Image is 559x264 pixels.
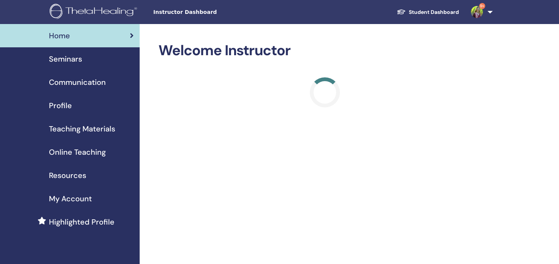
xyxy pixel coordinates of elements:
span: Highlighted Profile [49,216,114,228]
img: logo.png [50,4,140,21]
span: Home [49,30,70,41]
span: Instructor Dashboard [153,8,266,16]
span: 9+ [479,3,485,9]
span: My Account [49,193,92,204]
span: Resources [49,170,86,181]
span: Profile [49,100,72,111]
span: Communication [49,77,106,88]
img: default.jpg [471,6,483,18]
span: Teaching Materials [49,123,115,134]
h2: Welcome Instructor [158,42,491,59]
span: Seminars [49,53,82,65]
img: graduation-cap-white.svg [397,9,406,15]
a: Student Dashboard [391,5,465,19]
span: Online Teaching [49,146,106,158]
